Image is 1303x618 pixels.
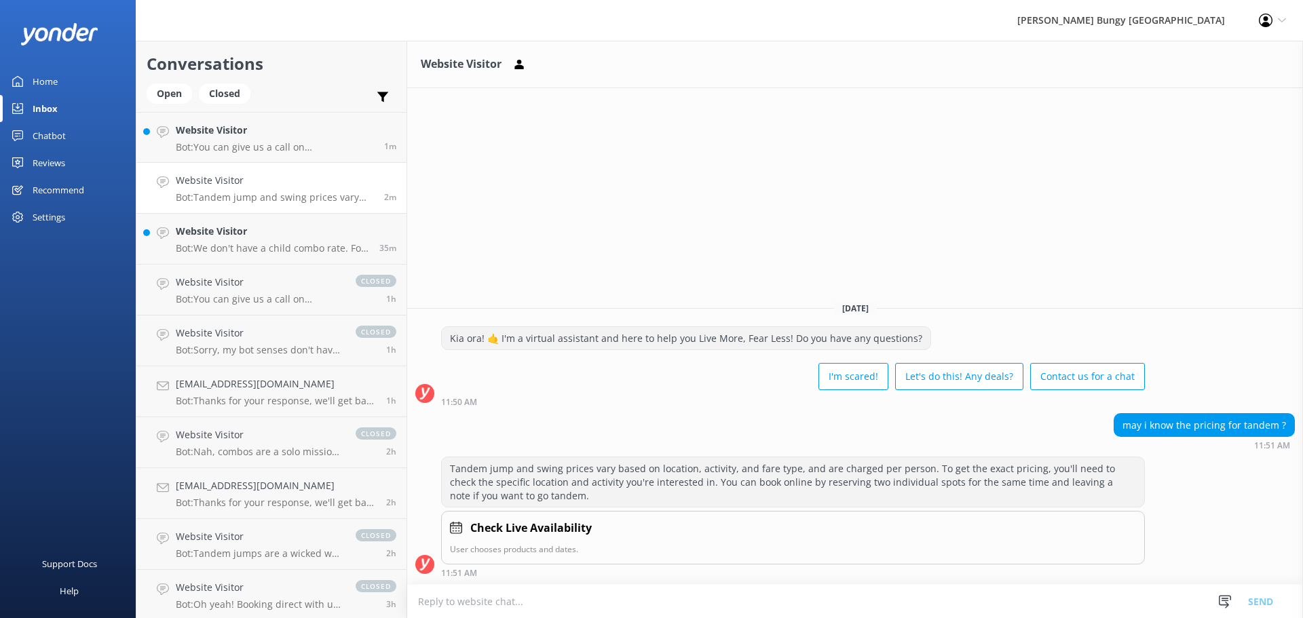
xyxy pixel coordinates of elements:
[176,478,376,493] h4: [EMAIL_ADDRESS][DOMAIN_NAME]
[176,275,342,290] h4: Website Visitor
[42,550,97,577] div: Support Docs
[136,214,407,265] a: Website VisitorBot:We don't have a child combo rate. For the latest on prices, hit up our activit...
[33,204,65,231] div: Settings
[1114,440,1295,450] div: Sep 25 2025 11:51am (UTC +12:00) Pacific/Auckland
[441,569,477,577] strong: 11:51 AM
[176,141,374,153] p: Bot: You can give us a call on [PHONE_NUMBER] or [PHONE_NUMBER] to chat with a crew member. Our o...
[136,163,407,214] a: Website VisitorBot:Tandem jump and swing prices vary based on location, activity, and fare type, ...
[386,344,396,355] span: Sep 25 2025 10:33am (UTC +12:00) Pacific/Auckland
[818,363,888,390] button: I'm scared!
[176,173,374,188] h4: Website Visitor
[136,468,407,519] a: [EMAIL_ADDRESS][DOMAIN_NAME]Bot:Thanks for your response, we'll get back to you as soon as we can...
[834,303,877,314] span: [DATE]
[176,395,376,407] p: Bot: Thanks for your response, we'll get back to you as soon as we can during opening hours.
[136,315,407,366] a: Website VisitorBot:Sorry, my bot senses don't have an answer for that, please try and rephrase yo...
[176,446,342,458] p: Bot: Nah, combos are a solo mission. Each combo is for one person only and can't be split between...
[176,326,342,341] h4: Website Visitor
[384,140,396,152] span: Sep 25 2025 11:52am (UTC +12:00) Pacific/Auckland
[470,520,592,537] h4: Check Live Availability
[386,497,396,508] span: Sep 25 2025 09:39am (UTC +12:00) Pacific/Auckland
[176,344,342,356] p: Bot: Sorry, my bot senses don't have an answer for that, please try and rephrase your question, I...
[895,363,1023,390] button: Let's do this! Any deals?
[386,446,396,457] span: Sep 25 2025 09:49am (UTC +12:00) Pacific/Auckland
[176,242,369,254] p: Bot: We don't have a child combo rate. For the latest on prices, hit up our activity pages or giv...
[147,83,192,104] div: Open
[33,149,65,176] div: Reviews
[384,191,396,203] span: Sep 25 2025 11:51am (UTC +12:00) Pacific/Auckland
[33,95,58,122] div: Inbox
[386,293,396,305] span: Sep 25 2025 10:39am (UTC +12:00) Pacific/Auckland
[60,577,79,604] div: Help
[147,85,199,100] a: Open
[1030,363,1145,390] button: Contact us for a chat
[176,598,342,611] p: Bot: Oh yeah! Booking direct with us through our website always scores you the best prices. Our c...
[136,366,407,417] a: [EMAIL_ADDRESS][DOMAIN_NAME]Bot:Thanks for your response, we'll get back to you as soon as we can...
[176,191,374,204] p: Bot: Tandem jump and swing prices vary based on location, activity, and fare type, and are charge...
[450,543,1136,556] p: User chooses products and dates.
[356,580,396,592] span: closed
[147,51,396,77] h2: Conversations
[20,23,98,45] img: yonder-white-logo.png
[442,327,930,350] div: Kia ora! 🤙 I'm a virtual assistant and here to help you Live More, Fear Less! Do you have any que...
[441,568,1145,577] div: Sep 25 2025 11:51am (UTC +12:00) Pacific/Auckland
[421,56,502,73] h3: Website Visitor
[136,417,407,468] a: Website VisitorBot:Nah, combos are a solo mission. Each combo is for one person only and can't be...
[386,547,396,559] span: Sep 25 2025 09:13am (UTC +12:00) Pacific/Auckland
[356,427,396,440] span: closed
[176,529,342,544] h4: Website Visitor
[33,176,84,204] div: Recommend
[441,397,1145,406] div: Sep 25 2025 11:50am (UTC +12:00) Pacific/Auckland
[1254,442,1290,450] strong: 11:51 AM
[33,68,58,95] div: Home
[176,293,342,305] p: Bot: You can give us a call on [PHONE_NUMBER] or [PHONE_NUMBER] to chat with a crew member. Our o...
[136,519,407,570] a: Website VisitorBot:Tandem jumps are a wicked way to share the thrill! You can tandem bungy at [GE...
[176,497,376,509] p: Bot: Thanks for your response, we'll get back to you as soon as we can during opening hours.
[176,224,369,239] h4: Website Visitor
[1114,414,1294,437] div: may i know the pricing for tandem ?
[386,598,396,610] span: Sep 25 2025 08:03am (UTC +12:00) Pacific/Auckland
[176,547,342,560] p: Bot: Tandem jumps are a wicked way to share the thrill! You can tandem bungy at [GEOGRAPHIC_DATA]...
[356,326,396,338] span: closed
[199,85,257,100] a: Closed
[176,580,342,595] h4: Website Visitor
[176,123,374,138] h4: Website Visitor
[379,242,396,254] span: Sep 25 2025 11:17am (UTC +12:00) Pacific/Auckland
[176,376,376,391] h4: [EMAIL_ADDRESS][DOMAIN_NAME]
[199,83,250,104] div: Closed
[136,112,407,163] a: Website VisitorBot:You can give us a call on [PHONE_NUMBER] or [PHONE_NUMBER] to chat with a crew...
[442,457,1144,507] div: Tandem jump and swing prices vary based on location, activity, and fare type, and are charged per...
[386,395,396,406] span: Sep 25 2025 10:01am (UTC +12:00) Pacific/Auckland
[356,275,396,287] span: closed
[441,398,477,406] strong: 11:50 AM
[176,427,342,442] h4: Website Visitor
[356,529,396,541] span: closed
[33,122,66,149] div: Chatbot
[136,265,407,315] a: Website VisitorBot:You can give us a call on [PHONE_NUMBER] or [PHONE_NUMBER] to chat with a crew...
